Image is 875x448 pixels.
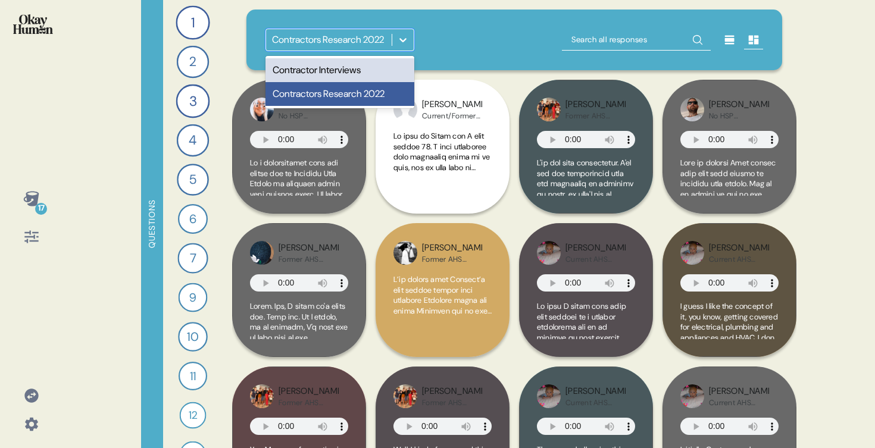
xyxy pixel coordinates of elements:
div: [PERSON_NAME] [709,242,769,255]
img: profilepic_8455967951110606.jpg [393,241,417,265]
div: 11 [179,362,207,390]
div: [PERSON_NAME] [422,385,482,398]
img: profilepic_5270829459711298.jpg [250,241,274,265]
div: Current AHS Contractor [565,398,626,408]
div: No HSP Experience [279,111,339,121]
div: Former AHS Contractor [422,398,482,408]
div: 7 [177,243,208,273]
div: 4 [177,124,209,156]
div: Former AHS Contractor [565,111,626,121]
div: [PERSON_NAME] [565,98,626,111]
div: Former AHS Contractor [422,255,482,264]
div: 1 [176,5,210,39]
div: Current/Former HSP Contractor [422,111,482,121]
input: Search all responses [562,29,711,51]
div: [PERSON_NAME] [279,242,339,255]
img: profilepic_8747261888624754.jpg [250,98,274,121]
div: Current AHS Contractor [709,398,769,408]
img: profilepic_5542932622449251.jpg [393,384,417,408]
div: 9 [179,283,208,312]
img: profilepic_5500258023354715.jpg [680,384,704,408]
div: 3 [176,84,210,118]
div: 5 [177,164,209,196]
img: okayhuman.3b1b6348.png [13,14,53,34]
div: [PERSON_NAME] [709,98,769,111]
div: Contractors Research 2022 [265,82,414,106]
img: profilepic_5500258023354715.jpg [680,241,704,265]
img: profilepic_5625962064148431.jpg [680,98,704,121]
div: Current AHS Contractor [565,255,626,264]
div: [PERSON_NAME] [422,98,482,111]
div: 6 [178,204,208,234]
div: 12 [180,402,207,429]
div: [PERSON_NAME] [709,385,769,398]
div: 17 [35,203,47,215]
div: [PERSON_NAME] [279,385,339,398]
div: 2 [177,46,209,78]
div: No HSP Experience [709,111,769,121]
div: Former AHS Contractor [279,255,339,264]
img: profilepic_5542932622449251.jpg [537,98,561,121]
div: [PERSON_NAME] [565,242,626,255]
div: Former AHS Contractor [279,398,339,408]
div: Current AHS Contractor [709,255,769,264]
div: Contractors Research 2022 [272,33,384,47]
div: Contractor Interviews [265,58,414,82]
div: 10 [178,322,208,352]
img: profilepic_5500258023354715.jpg [537,241,561,265]
div: [PERSON_NAME] [422,242,482,255]
img: profilepic_5542932622449251.jpg [250,384,274,408]
div: [PERSON_NAME] [565,385,626,398]
img: profilepic_5500258023354715.jpg [537,384,561,408]
img: profilepic_5454629117987947.jpg [393,98,417,121]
